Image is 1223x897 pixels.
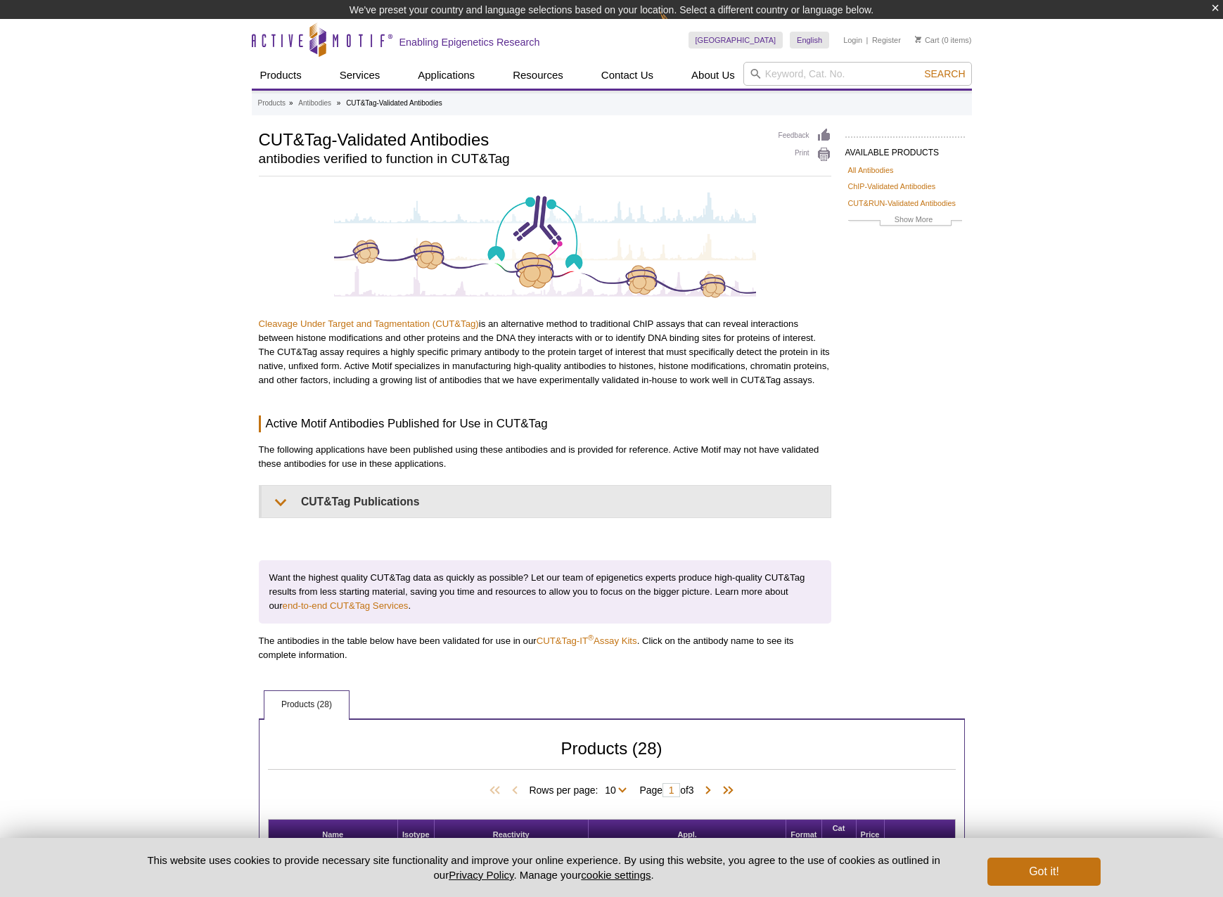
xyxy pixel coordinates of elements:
a: [GEOGRAPHIC_DATA] [689,32,783,49]
h2: Enabling Epigenetics Research [399,36,540,49]
button: cookie settings [581,869,651,881]
a: Privacy Policy [449,869,513,881]
a: Show More [848,213,962,229]
span: Search [924,68,965,79]
a: Login [843,35,862,45]
li: (0 items) [915,32,972,49]
a: About Us [683,62,743,89]
a: CUT&Tag-IT®Assay Kits [537,635,637,646]
a: end-to-end CUT&Tag Services [283,600,409,611]
a: English [790,32,829,49]
th: Cat No. [822,820,857,850]
li: » [337,99,341,107]
th: Name [269,820,399,850]
h2: AVAILABLE PRODUCTS [845,136,965,162]
th: Isotype [398,820,435,850]
h2: antibodies verified to function in CUT&Tag [259,153,764,165]
span: 3 [689,785,694,796]
a: Antibodies [298,97,331,110]
a: Print [779,147,831,162]
a: Products [258,97,286,110]
a: Register [872,35,901,45]
h3: Active Motif Antibodies Published for Use in CUT&Tag [259,415,831,432]
img: Change Here [660,11,697,44]
a: Cart [915,35,940,45]
a: Contact Us [593,62,662,89]
button: Got it! [987,858,1100,886]
a: Resources [504,62,572,89]
sup: ® [588,633,594,641]
th: Reactivity [435,820,589,850]
li: | [866,32,869,49]
li: » [289,99,293,107]
li: CUT&Tag-Validated Antibodies [346,99,442,107]
span: First Page [487,784,508,798]
img: Your Cart [915,36,921,43]
p: Want the highest quality CUT&Tag data as quickly as possible? Let our team of epigenetics experts... [259,560,831,624]
p: The antibodies in the table below have been validated for use in our . Click on the antibody name... [259,634,831,662]
a: All Antibodies [848,164,894,176]
button: Search [920,67,969,80]
img: CUT&Tag [334,191,756,299]
p: is an alternative method to traditional ChIP assays that can reveal interactions between histone ... [259,317,831,387]
summary: CUT&Tag Publications [262,486,831,517]
span: Previous Page [508,784,522,798]
a: CUT&RUN-Validated Antibodies [848,197,956,209]
a: Products (28) [264,691,349,719]
a: Cleavage Under Target and Tagmentation (CUT&Tag) [259,318,479,329]
th: Format [786,820,821,850]
input: Keyword, Cat. No. [743,62,972,86]
h1: CUT&Tag-Validated Antibodies [259,128,764,149]
a: ChIP-Validated Antibodies [848,180,936,193]
span: Page of [632,783,700,797]
p: This website uses cookies to provide necessary site functionality and improve your online experie... [123,853,965,882]
th: Appl. [589,820,786,850]
a: Feedback [779,128,831,143]
h2: Products (28) [268,742,956,770]
a: Applications [409,62,483,89]
span: Rows per page: [529,782,632,796]
span: Last Page [715,784,736,798]
span: Next Page [701,784,715,798]
th: Price [857,820,885,850]
a: Products [252,62,310,89]
a: Services [331,62,389,89]
p: The following applications have been published using these antibodies and is provided for referen... [259,443,831,471]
